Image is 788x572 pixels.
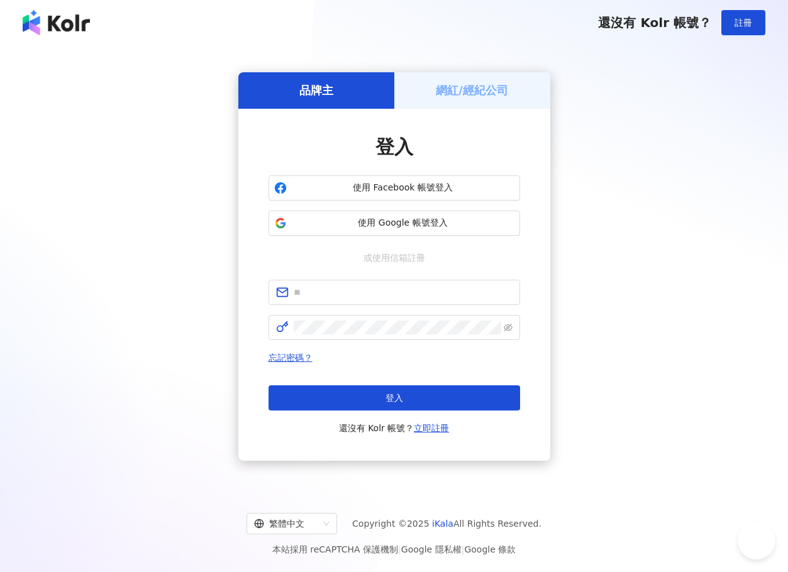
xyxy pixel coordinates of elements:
[375,136,413,158] span: 登入
[269,175,520,201] button: 使用 Facebook 帳號登入
[738,522,775,559] iframe: Help Scout Beacon - Open
[23,10,90,35] img: logo
[735,18,752,28] span: 註冊
[272,542,516,557] span: 本站採用 reCAPTCHA 保護機制
[299,82,333,98] h5: 品牌主
[292,182,514,194] span: 使用 Facebook 帳號登入
[386,393,403,403] span: 登入
[414,423,449,433] a: 立即註冊
[504,323,513,332] span: eye-invisible
[269,353,313,363] a: 忘記密碼？
[598,15,711,30] span: 還沒有 Kolr 帳號？
[292,217,514,229] span: 使用 Google 帳號登入
[254,514,318,534] div: 繁體中文
[432,519,453,529] a: iKala
[436,82,508,98] h5: 網紅/經紀公司
[269,211,520,236] button: 使用 Google 帳號登入
[352,516,541,531] span: Copyright © 2025 All Rights Reserved.
[401,544,462,554] a: Google 隱私權
[464,544,516,554] a: Google 條款
[462,544,465,554] span: |
[269,385,520,410] button: 登入
[721,10,765,35] button: 註冊
[398,544,401,554] span: |
[355,251,434,265] span: 或使用信箱註冊
[339,421,450,436] span: 還沒有 Kolr 帳號？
